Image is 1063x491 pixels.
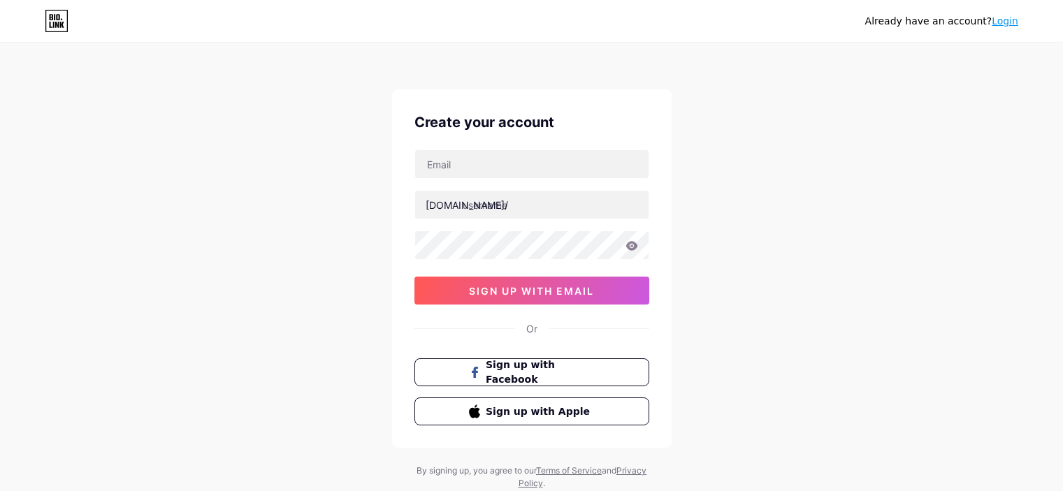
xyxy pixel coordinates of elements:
[414,397,649,425] button: Sign up with Apple
[415,150,649,178] input: Email
[526,321,537,336] div: Or
[414,112,649,133] div: Create your account
[414,277,649,305] button: sign up with email
[992,15,1018,27] a: Login
[469,285,594,297] span: sign up with email
[486,404,594,419] span: Sign up with Apple
[413,464,651,490] div: By signing up, you agree to our and .
[414,358,649,386] button: Sign up with Facebook
[486,358,594,387] span: Sign up with Facebook
[865,14,1018,29] div: Already have an account?
[426,198,508,212] div: [DOMAIN_NAME]/
[415,191,649,219] input: username
[536,465,602,476] a: Terms of Service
